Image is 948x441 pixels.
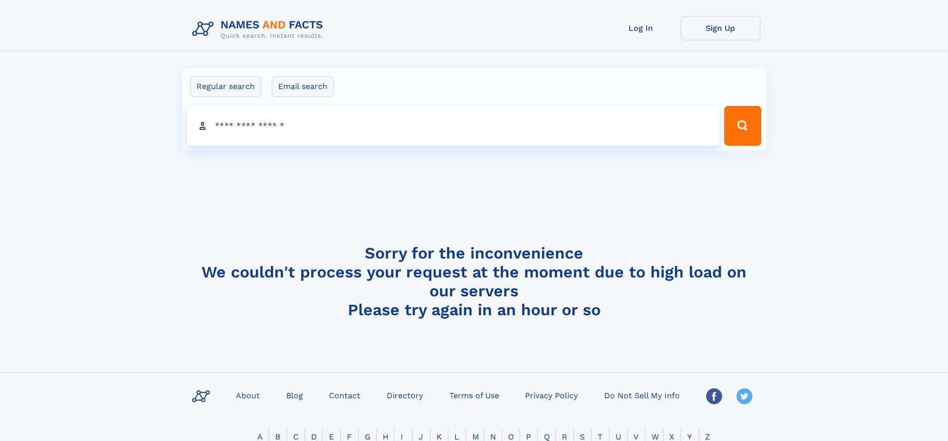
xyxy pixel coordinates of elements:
button: Search Button [724,106,761,146]
a: Blog [282,388,307,402]
a: Contact [325,388,364,402]
img: Logo Names and Facts [188,16,331,43]
a: Sign Up [681,16,760,40]
img: Facebook [706,388,722,404]
a: Privacy Policy [521,388,582,402]
input: search input [187,106,720,146]
a: Do Not Sell My Info [600,388,684,402]
a: About [232,388,264,402]
label: Regular search [190,76,261,97]
a: Terms of Use [445,388,503,402]
a: Directory [383,388,427,402]
h4: Sorry for the inconvenience We couldn't process your request at the moment due to high load on ou... [188,244,760,319]
img: Twitter [737,388,752,404]
label: Email search [272,76,334,97]
a: Log In [601,16,681,40]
